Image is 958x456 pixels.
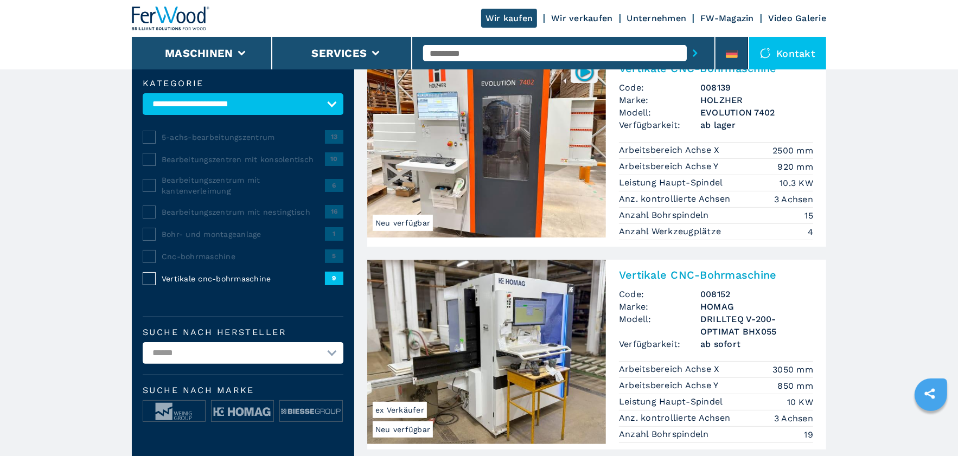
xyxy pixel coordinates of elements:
[162,229,325,240] span: Bohr- und montageanlage
[687,41,704,66] button: submit-button
[772,363,813,376] em: 3050 mm
[619,160,721,172] p: Arbeitsbereich Achse Y
[619,177,726,189] p: Leistung Haupt-Spindel
[912,407,950,448] iframe: Chat
[373,402,427,418] span: ex Verkäufer
[165,47,233,60] button: Maschinen
[805,209,814,222] em: 15
[700,106,813,119] h3: EVOLUTION 7402
[325,179,343,192] span: 6
[574,61,595,82] img: 008139
[700,119,813,131] span: ab lager
[619,338,700,350] span: Verfügbarkeit:
[772,144,813,157] em: 2500 mm
[619,380,721,391] p: Arbeitsbereich Achse Y
[367,260,606,444] img: Vertikale CNC-Bohrmaschine HOMAG DRILLTEQ V-200-OPTIMAT BHX055
[700,94,813,106] h3: HOLZHER
[162,132,325,143] span: 5-achs-bearbeitungszentrum
[619,144,723,156] p: Arbeitsbereich Achse X
[367,53,606,237] img: Vertikale CNC-Bohrmaschine HOLZHER EVOLUTION 7402
[760,48,771,59] img: Kontakt
[325,152,343,165] span: 10
[325,205,343,218] span: 16
[481,9,538,28] a: Wir kaufen
[373,215,433,231] span: Neu verfügbar
[162,251,325,262] span: Cnc-bohrmaschine
[808,226,813,238] em: 4
[774,412,813,425] em: 3 Achsen
[619,106,700,119] span: Modell:
[325,249,343,262] span: 5
[162,273,325,284] span: Vertikale cnc-bohrmaschine
[627,13,687,23] a: Unternehmen
[619,428,712,440] p: Anzahl Bohrspindeln
[780,177,813,189] em: 10.3 KW
[325,227,343,240] span: 1
[619,81,700,94] span: Code:
[619,313,700,338] span: Modell:
[700,338,813,350] span: ab sofort
[619,300,700,313] span: Marke:
[373,421,433,438] span: Neu verfügbar
[804,428,814,441] em: 19
[619,209,712,221] p: Anzahl Bohrspindeln
[162,207,325,217] span: Bearbeitungszentrum mit nestingtisch
[778,380,814,392] em: 850 mm
[619,412,733,424] p: Anz. kontrollierte Achsen
[700,13,754,23] a: FW-Magazin
[325,272,343,285] span: 9
[619,226,724,237] p: Anzahl Werkzeugplätze
[774,193,813,205] em: 3 Achsen
[367,260,826,449] a: Vertikale CNC-Bohrmaschine HOMAG DRILLTEQ V-200-OPTIMAT BHX055Neu verfügbarex VerkäuferVertikale ...
[367,53,826,247] a: Vertikale CNC-Bohrmaschine HOLZHER EVOLUTION 7402Neu verfügbar008139Vertikale CNC-BohrmaschineCod...
[162,154,325,165] span: Bearbeitungszentren mit konsolentisch
[749,37,826,69] div: Kontakt
[700,81,813,94] h3: 008139
[700,288,813,300] h3: 008152
[768,13,826,23] a: Video Galerie
[280,401,342,422] img: image
[619,268,813,281] h2: Vertikale CNC-Bohrmaschine
[700,313,813,338] h3: DRILLTEQ V-200-OPTIMAT BHX055
[787,396,813,408] em: 10 KW
[212,401,273,422] img: image
[143,386,343,395] span: Suche nach Marke
[325,130,343,143] span: 13
[143,328,343,337] label: Suche nach Hersteller
[311,47,367,60] button: Services
[143,401,205,422] img: image
[700,300,813,313] h3: HOMAG
[619,363,723,375] p: Arbeitsbereich Achse X
[619,288,700,300] span: Code:
[619,193,733,205] p: Anz. kontrollierte Achsen
[551,13,612,23] a: Wir verkaufen
[132,7,210,30] img: Ferwood
[619,94,700,106] span: Marke:
[162,175,325,196] span: Bearbeitungszentrum mit kantenverleimung
[619,396,726,408] p: Leistung Haupt-Spindel
[916,380,943,407] a: sharethis
[778,160,814,173] em: 920 mm
[619,119,700,131] span: Verfügbarkeit:
[143,79,343,88] label: Kategorie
